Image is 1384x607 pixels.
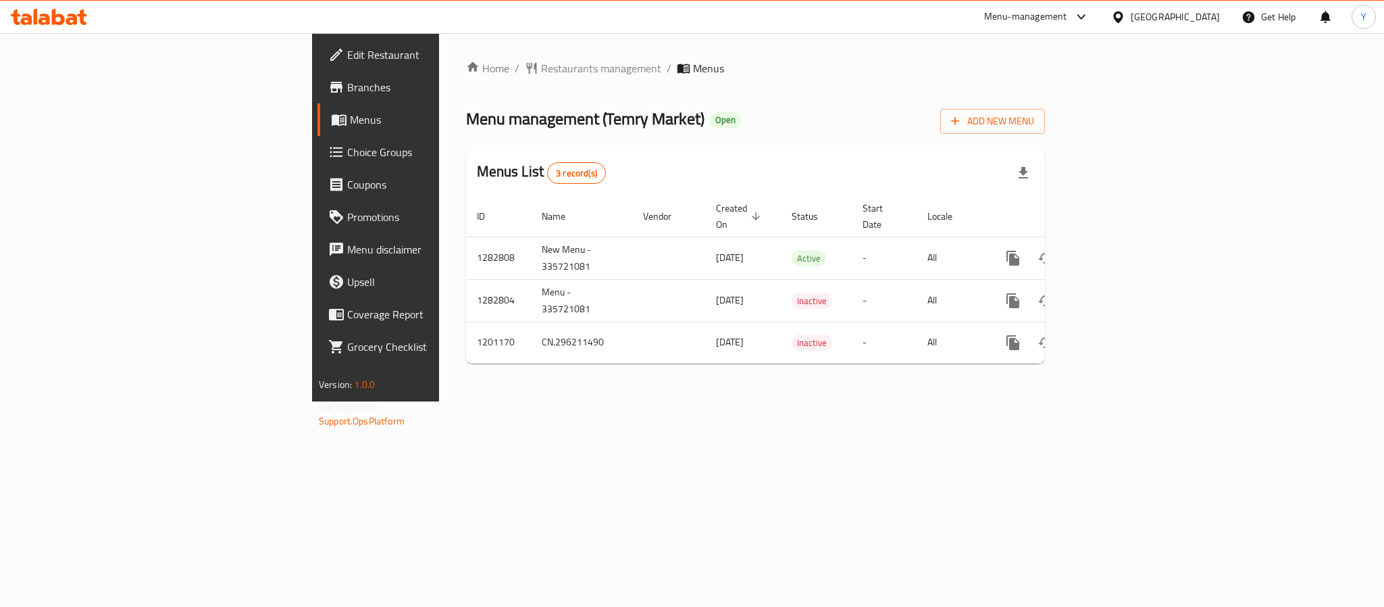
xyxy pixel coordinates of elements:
span: Open [710,114,741,126]
span: Y [1361,9,1366,24]
li: / [667,60,671,76]
span: Restaurants management [541,60,661,76]
a: Grocery Checklist [317,331,543,363]
span: Vendor [643,208,689,224]
div: Menu-management [984,9,1067,25]
a: Coverage Report [317,298,543,331]
span: Edit Restaurant [347,47,532,63]
a: Menus [317,103,543,136]
td: - [852,322,917,363]
div: [GEOGRAPHIC_DATA] [1131,9,1220,24]
span: Grocery Checklist [347,339,532,355]
div: Open [710,112,741,128]
button: Change Status [1029,242,1062,274]
button: Change Status [1029,326,1062,359]
span: Coverage Report [347,306,532,322]
span: 3 record(s) [548,167,605,180]
a: Support.OpsPlatform [319,412,405,430]
span: Version: [319,376,352,393]
span: Created On [716,200,765,233]
span: Menus [350,112,532,128]
button: more [997,326,1029,359]
td: All [917,279,986,322]
div: Inactive [792,335,832,351]
span: Choice Groups [347,144,532,160]
td: - [852,237,917,279]
span: Branches [347,79,532,95]
span: Coupons [347,176,532,193]
th: Actions [986,196,1137,237]
span: Add New Menu [951,113,1034,130]
td: All [917,237,986,279]
td: Menu - 335721081 [531,279,632,322]
span: Get support on: [319,399,381,416]
h2: Menus List [477,162,606,184]
span: Menu disclaimer [347,241,532,258]
span: Upsell [347,274,532,290]
div: Active [792,250,826,266]
span: Inactive [792,335,832,351]
button: more [997,285,1029,317]
span: Menu management ( Temry Market ) [466,103,704,134]
a: Restaurants management [525,60,661,76]
button: more [997,242,1029,274]
span: Status [792,208,836,224]
span: Name [542,208,583,224]
table: enhanced table [466,196,1137,364]
span: ID [477,208,503,224]
span: Promotions [347,209,532,225]
div: Export file [1007,157,1040,189]
a: Edit Restaurant [317,39,543,71]
span: Active [792,251,826,266]
span: Start Date [863,200,900,233]
a: Coupons [317,168,543,201]
a: Upsell [317,266,543,298]
span: 1.0.0 [354,376,375,393]
div: Total records count [547,162,606,184]
span: [DATE] [716,291,744,309]
a: Menu disclaimer [317,233,543,266]
span: [DATE] [716,333,744,351]
span: [DATE] [716,249,744,266]
span: Locale [927,208,970,224]
nav: breadcrumb [466,60,1045,76]
td: All [917,322,986,363]
a: Promotions [317,201,543,233]
a: Branches [317,71,543,103]
button: Add New Menu [940,109,1045,134]
td: - [852,279,917,322]
span: Inactive [792,293,832,309]
td: New Menu - 335721081 [531,237,632,279]
button: Change Status [1029,285,1062,317]
td: CN.296211490 [531,322,632,363]
span: Menus [693,60,724,76]
a: Choice Groups [317,136,543,168]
